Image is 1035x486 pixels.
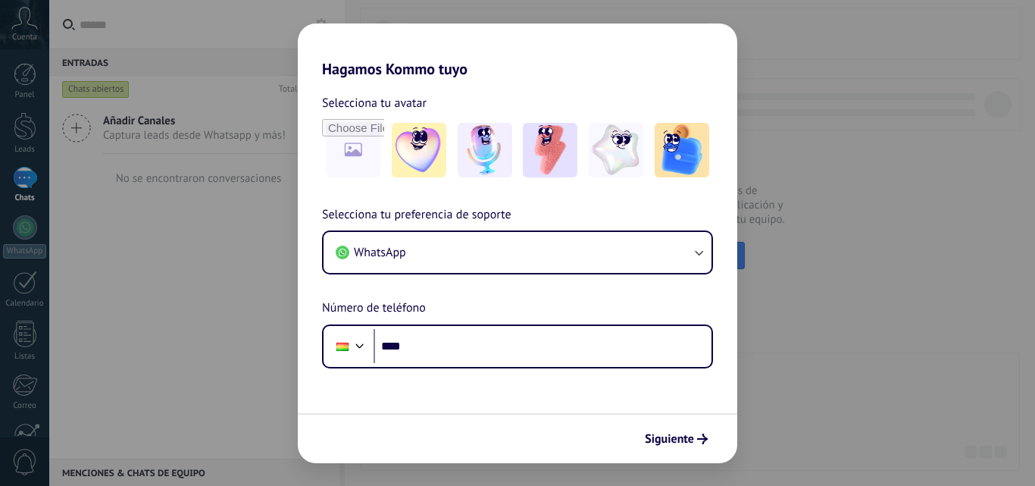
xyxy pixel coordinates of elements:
[328,331,357,362] div: Bolivia: + 591
[322,299,426,318] span: Número de teléfono
[392,123,446,177] img: -1.jpeg
[645,434,694,444] span: Siguiente
[324,232,711,273] button: WhatsApp
[354,245,406,260] span: WhatsApp
[638,426,714,452] button: Siguiente
[322,93,427,113] span: Selecciona tu avatar
[589,123,643,177] img: -4.jpeg
[523,123,577,177] img: -3.jpeg
[298,24,737,78] h2: Hagamos Kommo tuyo
[655,123,709,177] img: -5.jpeg
[322,205,511,225] span: Selecciona tu preferencia de soporte
[458,123,512,177] img: -2.jpeg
